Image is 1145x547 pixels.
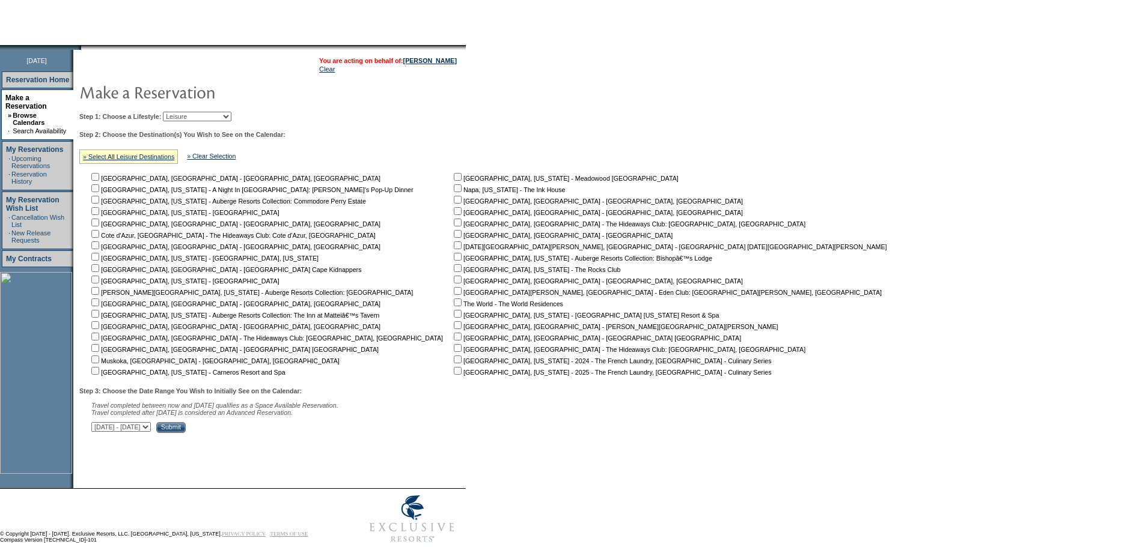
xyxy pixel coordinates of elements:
[89,357,340,364] nobr: Muskoka, [GEOGRAPHIC_DATA] - [GEOGRAPHIC_DATA], [GEOGRAPHIC_DATA]
[319,65,335,73] a: Clear
[451,186,565,193] nobr: Napa, [US_STATE] - The Ink House
[8,127,11,134] td: ·
[89,186,414,193] nobr: [GEOGRAPHIC_DATA], [US_STATE] - A Night In [GEOGRAPHIC_DATA]: [PERSON_NAME]'s Pop-Up Dinner
[6,145,63,154] a: My Reservations
[270,531,308,537] a: TERMS OF USE
[89,209,279,216] nobr: [GEOGRAPHIC_DATA], [US_STATE] - [GEOGRAPHIC_DATA]
[26,57,47,64] span: [DATE]
[451,220,805,228] nobr: [GEOGRAPHIC_DATA], [GEOGRAPHIC_DATA] - The Hideaways Club: [GEOGRAPHIC_DATA], [GEOGRAPHIC_DATA]
[451,289,882,296] nobr: [GEOGRAPHIC_DATA][PERSON_NAME], [GEOGRAPHIC_DATA] - Eden Club: [GEOGRAPHIC_DATA][PERSON_NAME], [G...
[79,113,161,120] b: Step 1: Choose a Lifestyle:
[79,80,320,104] img: pgTtlMakeReservation.gif
[403,57,457,64] a: [PERSON_NAME]
[79,387,302,394] b: Step 3: Choose the Date Range You Wish to Initially See on the Calendar:
[89,289,413,296] nobr: [PERSON_NAME][GEOGRAPHIC_DATA], [US_STATE] - Auberge Resorts Collection: [GEOGRAPHIC_DATA]
[8,214,10,228] td: ·
[451,323,778,330] nobr: [GEOGRAPHIC_DATA], [GEOGRAPHIC_DATA] - [PERSON_NAME][GEOGRAPHIC_DATA][PERSON_NAME]
[6,76,69,84] a: Reservation Home
[451,175,679,182] nobr: [GEOGRAPHIC_DATA], [US_STATE] - Meadowood [GEOGRAPHIC_DATA]
[11,229,50,244] a: New Release Requests
[6,196,60,213] a: My Reservation Wish List
[451,209,743,216] nobr: [GEOGRAPHIC_DATA], [GEOGRAPHIC_DATA] - [GEOGRAPHIC_DATA], [GEOGRAPHIC_DATA]
[187,153,236,160] a: » Clear Selection
[451,232,673,239] nobr: [GEOGRAPHIC_DATA], [GEOGRAPHIC_DATA] - [GEOGRAPHIC_DATA]
[222,531,266,537] a: PRIVACY POLICY
[8,171,10,185] td: ·
[83,153,174,160] a: » Select All Leisure Destinations
[451,346,805,353] nobr: [GEOGRAPHIC_DATA], [GEOGRAPHIC_DATA] - The Hideaways Club: [GEOGRAPHIC_DATA], [GEOGRAPHIC_DATA]
[451,266,620,273] nobr: [GEOGRAPHIC_DATA], [US_STATE] - The Rocks Club
[156,422,186,433] input: Submit
[11,214,64,228] a: Cancellation Wish List
[13,112,44,126] a: Browse Calendars
[451,312,719,319] nobr: [GEOGRAPHIC_DATA], [US_STATE] - [GEOGRAPHIC_DATA] [US_STATE] Resort & Spa
[89,243,380,250] nobr: [GEOGRAPHIC_DATA], [GEOGRAPHIC_DATA] - [GEOGRAPHIC_DATA], [GEOGRAPHIC_DATA]
[89,266,361,273] nobr: [GEOGRAPHIC_DATA], [GEOGRAPHIC_DATA] - [GEOGRAPHIC_DATA] Cape Kidnappers
[89,255,319,262] nobr: [GEOGRAPHIC_DATA], [US_STATE] - [GEOGRAPHIC_DATA], [US_STATE]
[5,94,47,110] a: Make a Reservation
[13,127,66,134] a: Search Availability
[91,409,293,416] nobr: Travel completed after [DATE] is considered an Advanced Reservation.
[79,131,285,138] b: Step 2: Choose the Destination(s) You Wish to See on the Calendar:
[81,45,82,50] img: blank.gif
[451,243,887,250] nobr: [DATE][GEOGRAPHIC_DATA][PERSON_NAME], [GEOGRAPHIC_DATA] - [GEOGRAPHIC_DATA] [DATE][GEOGRAPHIC_DAT...
[8,112,11,119] b: »
[89,346,379,353] nobr: [GEOGRAPHIC_DATA], [GEOGRAPHIC_DATA] - [GEOGRAPHIC_DATA] [GEOGRAPHIC_DATA]
[89,277,279,285] nobr: [GEOGRAPHIC_DATA], [US_STATE] - [GEOGRAPHIC_DATA]
[89,312,379,319] nobr: [GEOGRAPHIC_DATA], [US_STATE] - Auberge Resorts Collection: The Inn at Matteiâ€™s Tavern
[91,402,338,409] span: Travel completed between now and [DATE] qualifies as a Space Available Reservation.
[89,334,443,342] nobr: [GEOGRAPHIC_DATA], [GEOGRAPHIC_DATA] - The Hideaways Club: [GEOGRAPHIC_DATA], [GEOGRAPHIC_DATA]
[451,277,743,285] nobr: [GEOGRAPHIC_DATA], [GEOGRAPHIC_DATA] - [GEOGRAPHIC_DATA], [GEOGRAPHIC_DATA]
[8,229,10,244] td: ·
[89,300,380,307] nobr: [GEOGRAPHIC_DATA], [GEOGRAPHIC_DATA] - [GEOGRAPHIC_DATA], [GEOGRAPHIC_DATA]
[451,369,771,376] nobr: [GEOGRAPHIC_DATA], [US_STATE] - 2025 - The French Laundry, [GEOGRAPHIC_DATA] - Culinary Series
[451,357,771,364] nobr: [GEOGRAPHIC_DATA], [US_STATE] - 2024 - The French Laundry, [GEOGRAPHIC_DATA] - Culinary Series
[89,175,380,182] nobr: [GEOGRAPHIC_DATA], [GEOGRAPHIC_DATA] - [GEOGRAPHIC_DATA], [GEOGRAPHIC_DATA]
[451,334,741,342] nobr: [GEOGRAPHIC_DATA], [GEOGRAPHIC_DATA] - [GEOGRAPHIC_DATA] [GEOGRAPHIC_DATA]
[11,171,47,185] a: Reservation History
[89,232,376,239] nobr: Cote d'Azur, [GEOGRAPHIC_DATA] - The Hideaways Club: Cote d'Azur, [GEOGRAPHIC_DATA]
[451,198,743,205] nobr: [GEOGRAPHIC_DATA], [GEOGRAPHIC_DATA] - [GEOGRAPHIC_DATA], [GEOGRAPHIC_DATA]
[451,300,563,307] nobr: The World - The World Residences
[89,220,380,228] nobr: [GEOGRAPHIC_DATA], [GEOGRAPHIC_DATA] - [GEOGRAPHIC_DATA], [GEOGRAPHIC_DATA]
[89,323,380,330] nobr: [GEOGRAPHIC_DATA], [GEOGRAPHIC_DATA] - [GEOGRAPHIC_DATA], [GEOGRAPHIC_DATA]
[89,369,285,376] nobr: [GEOGRAPHIC_DATA], [US_STATE] - Carneros Resort and Spa
[319,57,457,64] span: You are acting on behalf of:
[451,255,712,262] nobr: [GEOGRAPHIC_DATA], [US_STATE] - Auberge Resorts Collection: Bishopâ€™s Lodge
[11,155,50,169] a: Upcoming Reservations
[6,255,52,263] a: My Contracts
[8,155,10,169] td: ·
[89,198,366,205] nobr: [GEOGRAPHIC_DATA], [US_STATE] - Auberge Resorts Collection: Commodore Perry Estate
[77,45,81,50] img: promoShadowLeftCorner.gif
